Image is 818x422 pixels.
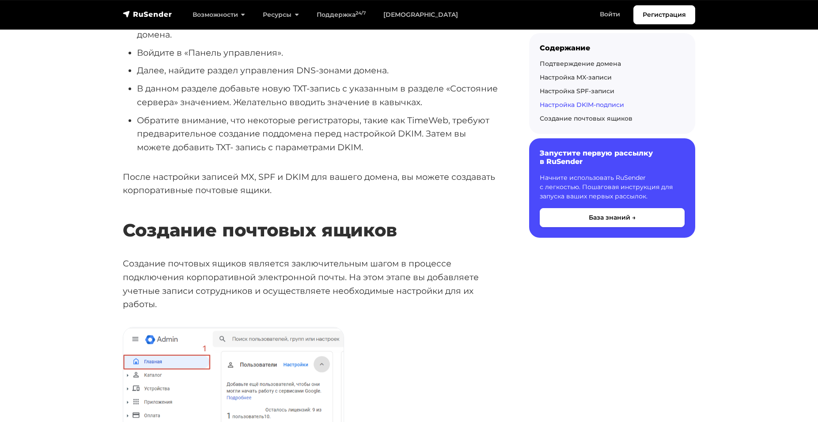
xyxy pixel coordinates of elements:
a: Подтверждение домена [540,60,621,68]
p: Создание почтовых ящиков является заключительным шагом в процессе подключения корпоративной элект... [123,257,501,311]
h6: Запустите первую рассылку в RuSender [540,149,685,166]
a: Запустите первую рассылку в RuSender Начните использовать RuSender с легкостью. Пошаговая инструк... [529,138,695,237]
a: Настройка MX-записи [540,73,612,81]
a: [DEMOGRAPHIC_DATA] [375,6,467,24]
p: После настройки записей MX, SPF и DKIM для вашего домена, вы можете создавать корпоративные почто... [123,170,501,197]
img: RuSender [123,10,172,19]
li: Войдите в «Панель управления». [137,46,501,60]
sup: 24/7 [356,10,366,16]
li: Обратите внимание, что некоторые регистраторы, такие как TimeWeb, требуют предварительное создани... [137,114,501,154]
li: Далее, найдите раздел управления DNS-зонами домена. [137,64,501,77]
button: База знаний → [540,208,685,227]
div: Содержание [540,44,685,52]
a: Войти [591,5,629,23]
p: Начните использовать RuSender с легкостью. Пошаговая инструкция для запуска ваших первых рассылок. [540,173,685,201]
h2: Создание почтовых ящиков [123,194,501,241]
a: Поддержка24/7 [308,6,375,24]
a: Настройка DKIM-подписи [540,101,624,109]
a: Возможности [184,6,254,24]
a: Регистрация [633,5,695,24]
a: Создание почтовых ящиков [540,114,632,122]
li: В данном разделе добавьте новую ТХТ-запись с указанным в разделе «Состояние сервера» значением. Ж... [137,82,501,109]
a: Ресурсы [254,6,307,24]
a: Настройка SPF-записи [540,87,614,95]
